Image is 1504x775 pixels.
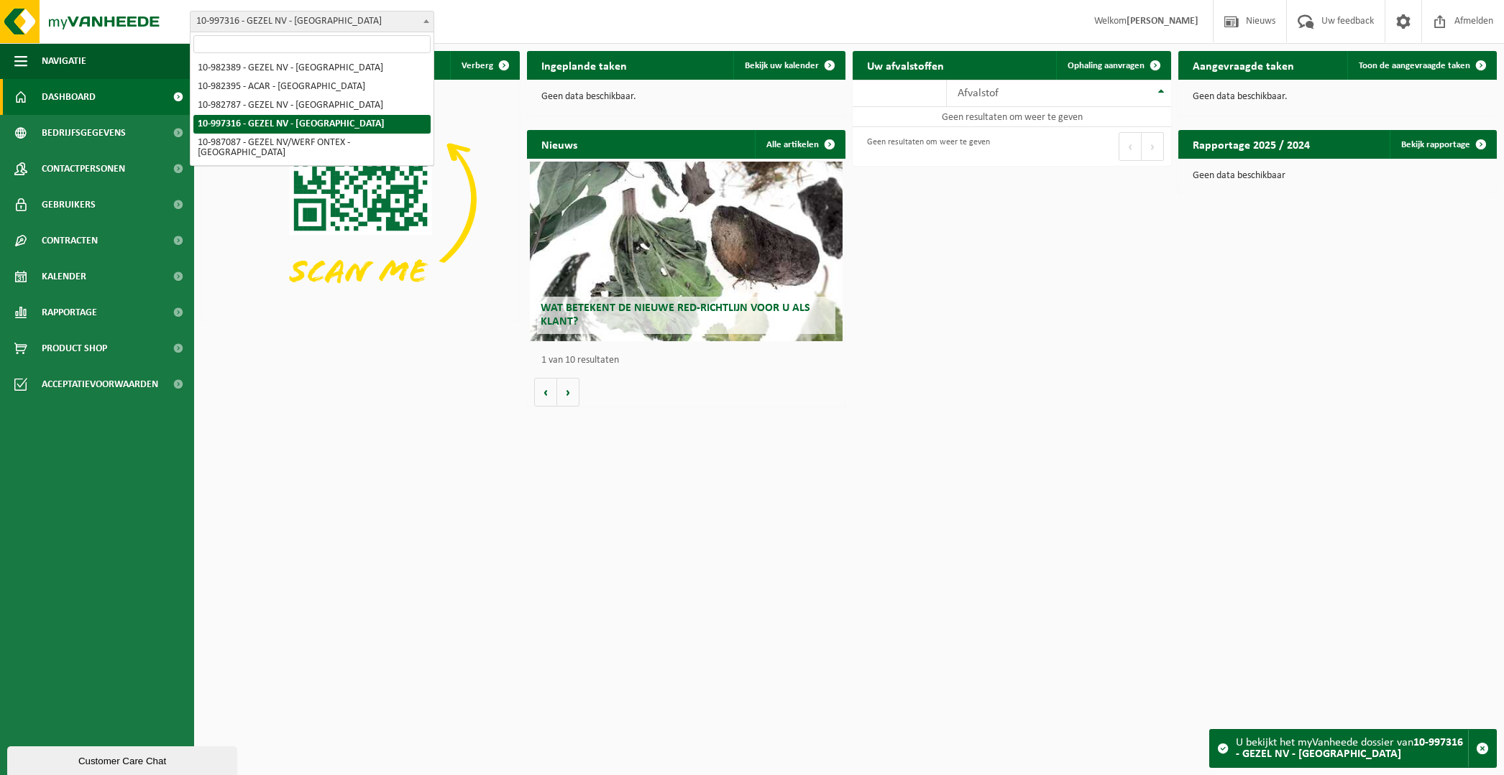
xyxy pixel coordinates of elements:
[42,330,107,366] span: Product Shop
[1119,132,1142,161] button: Previous
[860,131,990,162] div: Geen resultaten om weer te geven
[201,80,520,318] img: Download de VHEPlus App
[42,151,125,187] span: Contactpersonen
[1390,130,1495,159] a: Bekijk rapportage
[541,356,838,366] p: 1 van 10 resultaten
[530,162,842,341] a: Wat betekent de nieuwe RED-richtlijn voor u als klant?
[7,743,240,775] iframe: chat widget
[42,366,158,402] span: Acceptatievoorwaarden
[755,130,844,159] a: Alle artikelen
[42,43,86,79] span: Navigatie
[193,78,431,96] li: 10-982395 - ACAR - [GEOGRAPHIC_DATA]
[42,187,96,223] span: Gebruikers
[853,51,958,79] h2: Uw afvalstoffen
[1193,92,1482,102] p: Geen data beschikbaar.
[462,61,493,70] span: Verberg
[193,96,431,115] li: 10-982787 - GEZEL NV - [GEOGRAPHIC_DATA]
[527,51,641,79] h2: Ingeplande taken
[1127,16,1198,27] strong: [PERSON_NAME]
[193,59,431,78] li: 10-982389 - GEZEL NV - [GEOGRAPHIC_DATA]
[534,378,557,407] button: Vorige
[42,115,126,151] span: Bedrijfsgegevens
[42,79,96,115] span: Dashboard
[958,88,999,99] span: Afvalstof
[190,11,434,32] span: 10-997316 - GEZEL NV - SINT-NIKLAAS
[191,11,434,32] span: 10-997316 - GEZEL NV - SINT-NIKLAAS
[527,130,592,158] h2: Nieuws
[541,92,831,102] p: Geen data beschikbaar.
[1142,132,1164,161] button: Next
[1347,51,1495,80] a: Toon de aangevraagde taken
[193,134,431,162] li: 10-987087 - GEZEL NV/WERF ONTEX - [GEOGRAPHIC_DATA]
[42,223,98,259] span: Contracten
[733,51,844,80] a: Bekijk uw kalender
[1359,61,1470,70] span: Toon de aangevraagde taken
[1193,171,1482,181] p: Geen data beschikbaar
[42,294,97,330] span: Rapportage
[1056,51,1170,80] a: Ophaling aanvragen
[745,61,819,70] span: Bekijk uw kalender
[450,51,518,80] button: Verberg
[557,378,579,407] button: Volgende
[1236,730,1468,767] div: U bekijkt het myVanheede dossier van
[42,259,86,294] span: Kalender
[1178,130,1324,158] h2: Rapportage 2025 / 2024
[1178,51,1308,79] h2: Aangevraagde taken
[1068,61,1145,70] span: Ophaling aanvragen
[853,107,1171,127] td: Geen resultaten om weer te geven
[193,115,431,134] li: 10-997316 - GEZEL NV - [GEOGRAPHIC_DATA]
[1236,737,1463,760] strong: 10-997316 - GEZEL NV - [GEOGRAPHIC_DATA]
[541,302,810,328] span: Wat betekent de nieuwe RED-richtlijn voor u als klant?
